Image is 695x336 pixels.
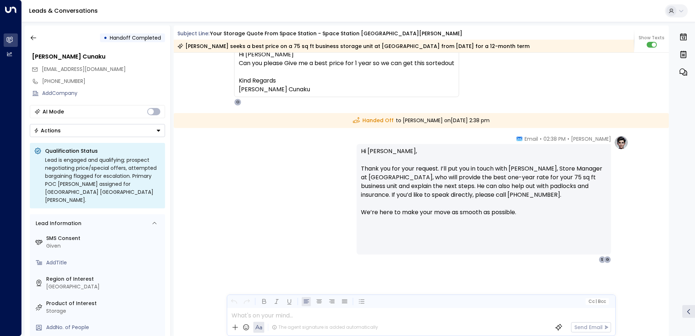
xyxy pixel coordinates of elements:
[595,299,597,304] span: |
[614,135,628,150] img: profile-logo.png
[33,220,81,227] div: Lead Information
[239,76,454,85] div: Kind Regards
[567,135,569,143] span: •
[239,50,454,59] div: Hi [PERSON_NAME]
[639,35,664,41] span: Show Texts
[42,65,126,73] span: rinor178@hotmail.com
[525,135,538,143] span: Email
[46,259,162,267] div: AddTitle
[361,147,607,225] p: Hi [PERSON_NAME], Thank you for your request. I’ll put you in touch with [PERSON_NAME], Store Man...
[353,117,394,124] span: Handed Off
[45,156,161,204] div: Lead is engaged and qualifying; prospect negotiating price/special offers, attempted bargaining f...
[234,99,241,106] div: O
[29,7,98,15] a: Leads & Conversations
[46,300,162,307] label: Product of Interest
[599,256,606,263] div: S
[239,85,454,94] div: [PERSON_NAME] Cunaku
[588,299,606,304] span: Cc Bcc
[177,43,530,50] div: [PERSON_NAME] seeks a best price on a 75 sq ft business storage unit at [GEOGRAPHIC_DATA] from [D...
[43,108,64,115] div: AI Mode
[104,31,107,44] div: •
[177,30,209,37] span: Subject Line:
[30,124,165,137] div: Button group with a nested menu
[34,127,61,134] div: Actions
[174,113,669,128] div: to [PERSON_NAME] on [DATE] 2:38 pm
[268,59,454,68] span: lease Give me a best price for 1 year so we can get this sorted
[272,324,378,331] div: The agent signature is added automatically
[42,89,165,97] div: AddCompany
[32,52,165,61] div: [PERSON_NAME] Cunaku
[46,307,162,315] div: Storage
[46,235,162,242] label: SMS Consent
[543,135,566,143] span: 02:38 PM
[30,124,165,137] button: Actions
[46,324,162,331] div: AddNo. of People
[110,34,161,41] span: Handoff Completed
[46,275,162,283] label: Region of Interest
[571,135,611,143] span: [PERSON_NAME]
[604,256,611,263] div: G
[42,65,126,73] span: [EMAIL_ADDRESS][DOMAIN_NAME]
[540,135,542,143] span: •
[445,59,454,68] span: out
[242,297,251,306] button: Redo
[42,77,165,85] div: [PHONE_NUMBER]
[46,283,162,291] div: [GEOGRAPHIC_DATA]
[585,298,608,305] button: Cc|Bcc
[210,30,462,37] div: Your storage quote from Space Station - Space Station [GEOGRAPHIC_DATA][PERSON_NAME]
[229,297,238,306] button: Undo
[46,242,162,250] div: Given
[239,59,454,68] div: Can you p
[45,147,161,155] p: Qualification Status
